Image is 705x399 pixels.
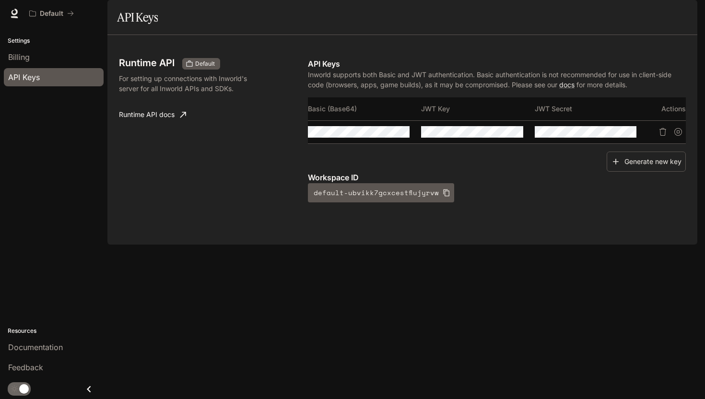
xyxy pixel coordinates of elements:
[117,8,158,27] h1: API Keys
[308,172,686,183] p: Workspace ID
[559,81,575,89] a: docs
[607,152,686,172] button: Generate new key
[308,70,686,90] p: Inworld supports both Basic and JWT authentication. Basic authentication is not recommended for u...
[421,97,534,120] th: JWT Key
[655,124,670,140] button: Delete API key
[648,97,686,120] th: Actions
[308,58,686,70] p: API Keys
[40,10,63,18] p: Default
[670,124,686,140] button: Suspend API key
[119,73,255,94] p: For setting up connections with Inworld's server for all Inworld APIs and SDKs.
[182,58,220,70] div: These keys will apply to your current workspace only
[115,105,190,124] a: Runtime API docs
[308,97,421,120] th: Basic (Base64)
[25,4,78,23] button: All workspaces
[119,58,175,68] h3: Runtime API
[308,183,454,202] button: default-ubvikk7gcxcestflujyrvw
[535,97,648,120] th: JWT Secret
[191,59,219,68] span: Default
